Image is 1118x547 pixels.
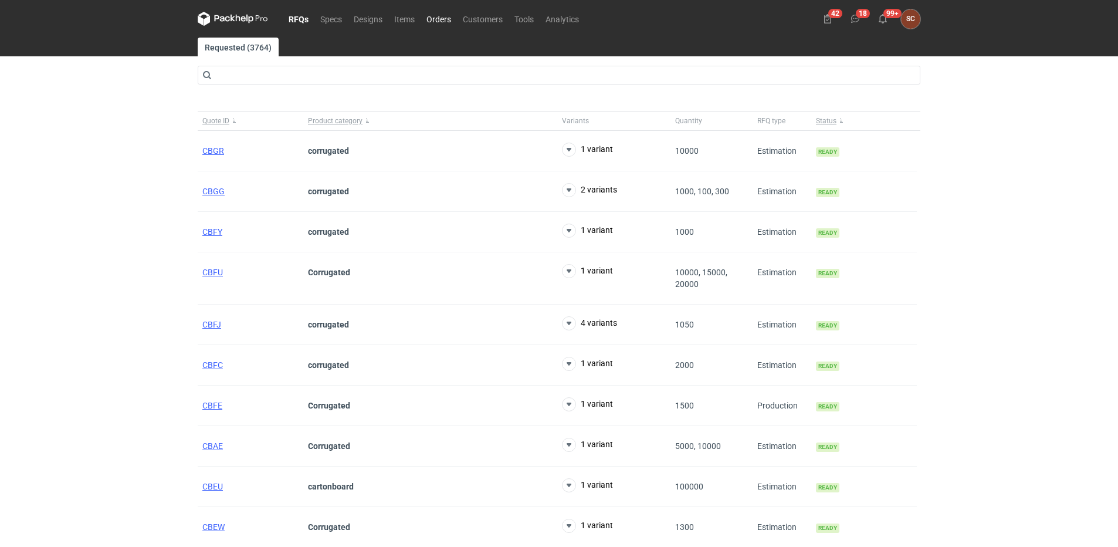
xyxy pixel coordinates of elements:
span: Status [816,116,836,126]
span: Ready [816,188,839,197]
button: Product category [303,112,557,130]
span: 1050 [675,320,694,329]
span: Variants [562,116,589,126]
div: Estimation [753,345,811,386]
a: RFQs [283,12,314,26]
a: Requested (3764) [198,38,279,56]
a: CBGR [202,146,224,156]
a: Designs [348,12,388,26]
button: 1 variant [562,478,613,492]
div: Estimation [753,252,811,305]
svg: Packhelp Pro [198,12,268,26]
span: Ready [816,269,839,278]
span: Product category [308,116,362,126]
a: CBFY [202,227,222,237]
div: Production [753,386,811,426]
a: CBEU [202,482,223,491]
div: Estimation [753,426,811,467]
a: CBAE [202,441,223,451]
span: 1500 [675,401,694,410]
span: Ready [816,402,839,411]
a: CBFU [202,268,223,277]
strong: Corrugated [308,441,350,451]
strong: Corrugated [308,268,350,277]
span: Ready [816,443,839,452]
div: Estimation [753,131,811,171]
button: Status [811,112,917,130]
button: 4 variants [562,316,617,330]
div: Estimation [753,467,811,507]
a: CBEW [202,522,225,532]
div: Estimation [753,212,811,252]
span: Ready [816,321,839,330]
strong: cartonboard [308,482,354,491]
button: 1 variant [562,357,613,371]
div: Estimation [753,171,811,212]
span: Quote ID [202,116,229,126]
span: Ready [816,524,839,533]
span: 100000 [675,482,703,491]
a: CBGG [202,187,225,196]
strong: corrugated [308,187,349,196]
a: Customers [457,12,509,26]
span: Ready [816,483,839,492]
a: CBFJ [202,320,221,329]
span: 1300 [675,522,694,532]
span: 2000 [675,360,694,370]
button: 1 variant [562,143,613,157]
span: 5000, 10000 [675,441,721,451]
span: RFQ type [757,116,785,126]
div: Sylwia Cichórz [901,9,920,29]
span: 1000 [675,227,694,237]
a: Tools [509,12,540,26]
a: Items [388,12,421,26]
span: 10000, 15000, 20000 [675,268,727,289]
span: Quantity [675,116,702,126]
a: Orders [421,12,457,26]
span: 10000 [675,146,699,156]
strong: corrugated [308,360,349,370]
strong: corrugated [308,227,349,237]
strong: Corrugated [308,401,350,410]
button: 99+ [873,9,892,28]
button: 42 [818,9,837,28]
button: 1 variant [562,397,613,411]
button: SC [901,9,920,29]
button: 1 variant [562,438,613,452]
span: Ready [816,362,839,371]
button: 1 variant [562,264,613,278]
button: 1 variant [562,519,613,533]
button: 1 variant [562,224,613,238]
strong: corrugated [308,320,349,329]
a: CBFE [202,401,222,410]
span: Ready [816,228,839,238]
button: 2 variants [562,183,617,197]
button: Quote ID [198,112,303,130]
strong: corrugated [308,146,349,156]
a: Specs [314,12,348,26]
div: Estimation [753,305,811,345]
button: 18 [846,9,865,28]
a: CBFC [202,360,223,370]
span: Ready [816,147,839,157]
span: 1000, 100, 300 [675,187,729,196]
strong: Corrugated [308,522,350,532]
a: Analytics [540,12,585,26]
